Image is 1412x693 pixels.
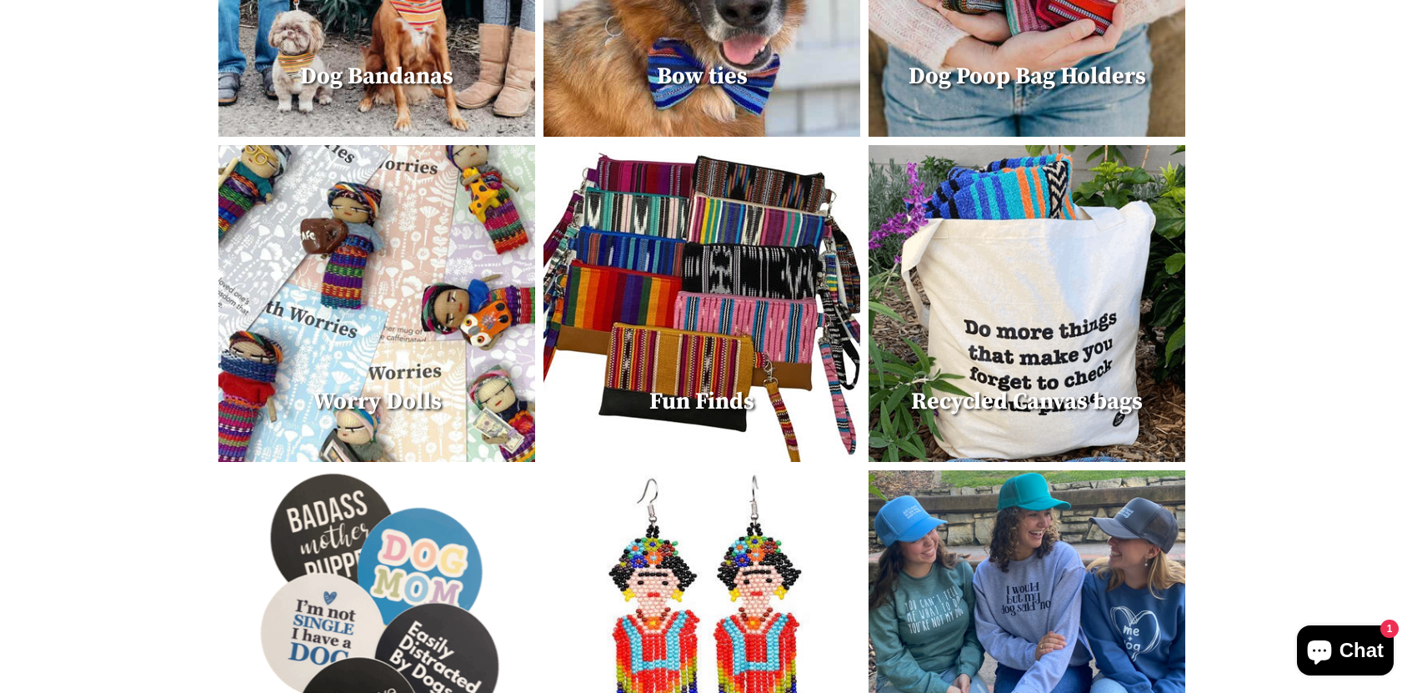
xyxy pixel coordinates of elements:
[909,62,1146,91] span: Dog Poop Bag Holders
[911,387,1143,416] span: Recycled Canvas bags
[1292,625,1399,680] inbox-online-store-chat: Shopify online store chat
[300,62,453,91] span: Dog Bandanas
[869,145,1185,477] a: Recycled Canvas bags
[543,145,860,477] a: Fun Finds
[313,387,442,416] span: Worry Dolls
[218,145,535,477] a: Worry Dolls
[657,62,748,91] span: Bow ties
[649,387,754,416] span: Fun Finds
